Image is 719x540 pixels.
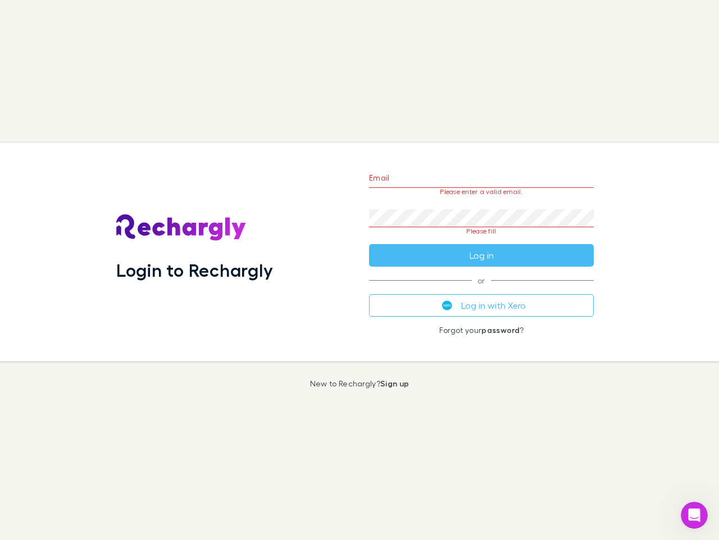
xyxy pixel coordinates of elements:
[369,244,594,267] button: Log in
[380,379,409,388] a: Sign up
[369,188,594,196] p: Please enter a valid email.
[369,227,594,235] p: Please fill
[481,325,520,335] a: password
[442,300,452,310] img: Xero's logo
[116,259,273,281] h1: Login to Rechargly
[369,326,594,335] p: Forgot your ?
[116,214,247,241] img: Rechargly's Logo
[681,502,708,529] iframe: Intercom live chat
[369,294,594,317] button: Log in with Xero
[310,379,409,388] p: New to Rechargly?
